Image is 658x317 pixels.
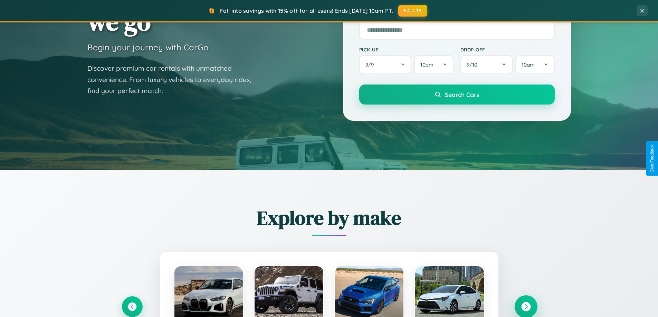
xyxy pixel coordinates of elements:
span: Fall into savings with 15% off for all users! Ends [DATE] 10am PT. [220,7,393,14]
label: Drop-off [460,47,555,52]
span: Search Cars [445,91,479,98]
button: 9/9 [359,55,412,74]
div: Give Feedback [650,145,655,172]
span: 9 / 9 [365,61,377,68]
h2: Explore by make [122,205,536,231]
span: 9 / 10 [467,61,481,68]
button: FALL15 [398,5,427,17]
button: 10am [414,55,453,74]
label: Pick-up [359,47,454,52]
p: Discover premium car rentals with unmatched convenience. From luxury vehicles to everyday rides, ... [87,63,260,97]
button: 9/10 [460,55,513,74]
h3: Begin your journey with CarGo [87,42,209,52]
span: 10am [420,61,433,68]
span: 10am [522,61,535,68]
button: 10am [515,55,554,74]
button: Search Cars [359,85,555,105]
